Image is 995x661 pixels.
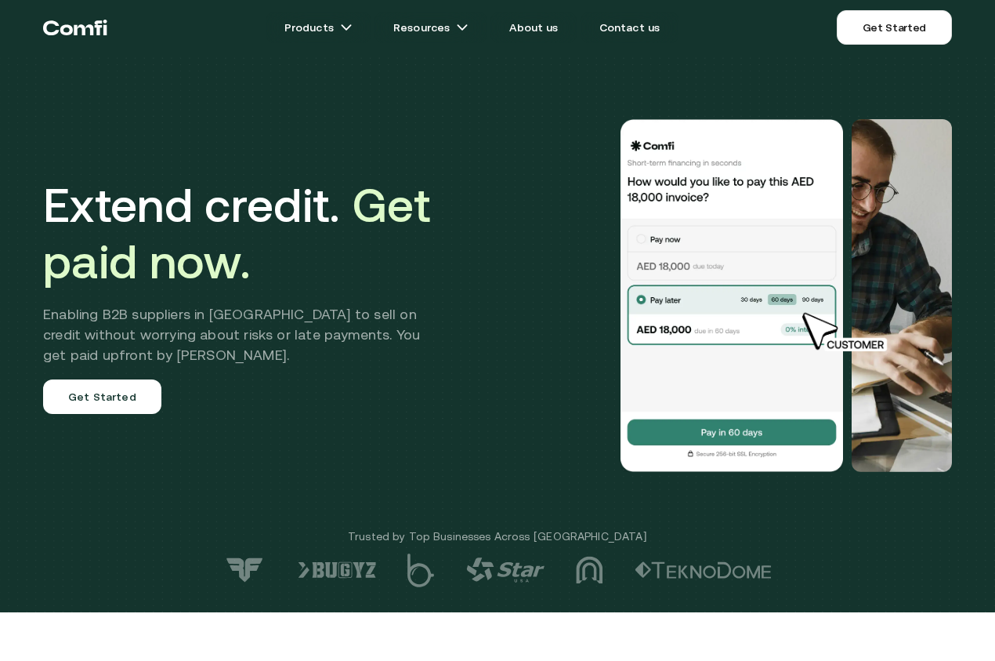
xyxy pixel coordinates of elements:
[43,177,443,290] h1: Extend credit.
[407,554,435,587] img: logo-5
[43,4,107,51] a: Return to the top of the Comfi home page
[635,561,772,579] img: logo-2
[266,12,371,43] a: Productsarrow icons
[581,12,679,43] a: Contact us
[298,561,376,579] img: logo-6
[374,12,487,43] a: Resourcesarrow icons
[223,557,266,583] img: logo-7
[490,12,577,43] a: About us
[456,21,469,34] img: arrow icons
[340,21,353,34] img: arrow icons
[466,557,545,583] img: logo-4
[576,556,603,584] img: logo-3
[43,380,161,414] a: Get Started
[43,304,443,365] h2: Enabling B2B suppliers in [GEOGRAPHIC_DATA] to sell on credit without worrying about risks or lat...
[837,10,952,45] a: Get Started
[791,311,905,354] img: cursor
[852,119,952,472] img: Would you like to pay this AED 18,000.00 invoice?
[618,119,845,472] img: Would you like to pay this AED 18,000.00 invoice?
